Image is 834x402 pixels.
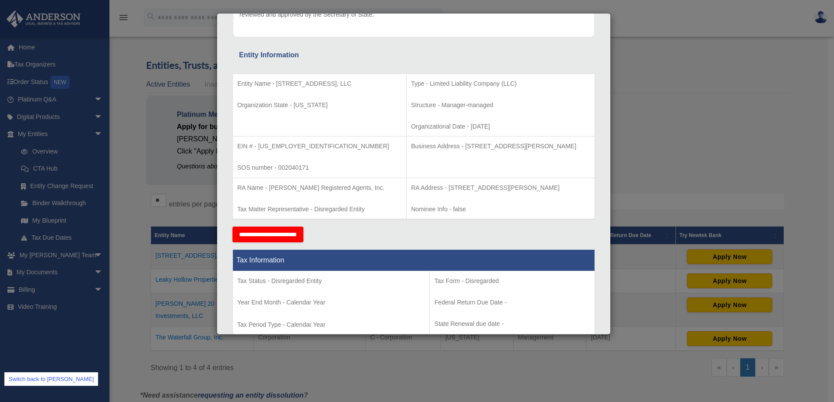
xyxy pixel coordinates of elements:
[434,318,590,329] p: State Renewal due date -
[237,182,402,193] p: RA Name - [PERSON_NAME] Registered Agents, Inc.
[237,78,402,89] p: Entity Name - [STREET_ADDRESS], LLC
[237,141,402,152] p: EIN # - [US_EMPLOYER_IDENTIFICATION_NUMBER]
[411,204,590,215] p: Nominee Info - false
[239,49,588,61] div: Entity Information
[237,204,402,215] p: Tax Matter Representative - Disregarded Entity
[411,78,590,89] p: Type - Limited Liability Company (LLC)
[411,182,590,193] p: RA Address - [STREET_ADDRESS][PERSON_NAME]
[233,271,430,336] td: Tax Period Type - Calendar Year
[411,121,590,132] p: Organizational Date - [DATE]
[4,372,98,386] a: Switch back to [PERSON_NAME]
[237,276,425,287] p: Tax Status - Disregarded Entity
[233,250,595,271] th: Tax Information
[237,162,402,173] p: SOS number - 002040171
[237,297,425,308] p: Year End Month - Calendar Year
[237,100,402,111] p: Organization State - [US_STATE]
[411,100,590,111] p: Structure - Manager-managed
[434,276,590,287] p: Tax Form - Disregarded
[411,141,590,152] p: Business Address - [STREET_ADDRESS][PERSON_NAME]
[434,297,590,308] p: Federal Return Due Date -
